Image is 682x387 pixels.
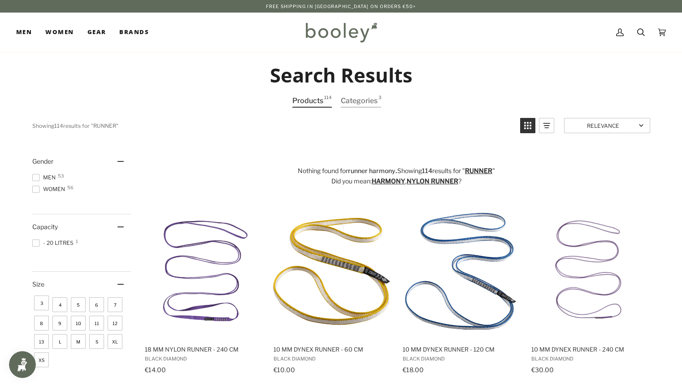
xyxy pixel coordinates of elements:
[402,356,518,362] span: Black Diamond
[144,345,261,353] span: 18 mm Nylon Runner - 240 cm
[539,118,554,133] a: View list mode
[298,167,395,174] span: Nothing found for
[34,316,49,330] span: Size: 8
[67,185,74,190] span: 56
[87,28,106,37] span: Gear
[401,204,520,377] a: 10 mm Dynex Runner - 120 cm
[348,167,395,174] b: runner harmony
[292,95,332,108] a: View Products Tab
[531,356,647,362] span: Black Diamond
[302,19,380,45] img: Booley
[32,223,58,230] span: Capacity
[324,95,332,107] span: 114
[108,334,122,349] span: Size: XL
[32,239,76,247] span: - 20 Litres
[76,239,78,244] span: 1
[34,334,49,349] span: Size: 13
[89,297,104,312] span: Size: 6
[71,297,86,312] span: Size: 5
[71,334,86,349] span: Size: M
[143,204,262,377] a: 18 mm Nylon Runner - 240 cm
[401,212,520,331] img: 10mm Dynex Runner 120cm - Booley Galway
[39,13,80,52] a: Women
[397,167,495,174] span: Showing results for " "
[331,177,461,185] span: Did you mean: , ?
[108,297,122,312] span: Size: 7
[16,28,32,37] span: Men
[108,316,122,330] span: Size: 12
[71,316,86,330] span: Size: 10
[52,334,67,349] span: Size: L
[52,316,67,330] span: Size: 9
[341,95,381,108] a: View Categories Tab
[274,366,295,374] span: €10.00
[564,118,650,133] a: Sort options
[272,204,391,377] a: 10 mm Dynex Runner - 60 cm
[530,204,649,377] a: 10 mm Dynex Runner - 240 cm
[570,122,636,129] span: Relevance
[58,174,64,178] span: 53
[34,296,49,310] span: Size: 3
[274,345,390,353] span: 10 mm Dynex Runner - 60 cm
[372,177,405,185] a: harmony
[465,167,492,174] a: runner
[81,13,113,52] a: Gear
[32,280,44,288] span: Size
[32,63,650,87] h2: Search Results
[144,366,165,374] span: €14.00
[32,185,68,193] span: Women
[378,95,381,107] span: 3
[52,297,67,312] span: Size: 4
[9,351,36,378] iframe: Button to open loyalty program pop-up
[402,345,518,353] span: 10 mm Dynex Runner - 120 cm
[266,3,416,10] p: Free Shipping in [GEOGRAPHIC_DATA] on Orders €50+
[407,177,458,185] a: nylon runner
[143,212,262,331] img: 18mm Nylon Runner 240cm - Booley Galway
[520,118,535,133] a: View grid mode
[531,345,647,353] span: 10 mm Dynex Runner - 240 cm
[144,356,261,362] span: Black Diamond
[89,334,104,349] span: Size: S
[54,122,63,129] b: 114
[16,13,39,52] a: Men
[32,157,53,165] span: Gender
[402,366,423,374] span: €18.00
[34,352,49,367] span: Size: XS
[422,167,432,174] b: 114
[143,157,649,195] div: .
[531,366,554,374] span: €30.00
[45,28,74,37] span: Women
[119,28,149,37] span: Brands
[272,212,391,331] img: 10mm Dynex Runner 60cm - Booley Galway
[113,13,156,52] a: Brands
[32,118,513,133] div: Showing results for " "
[89,316,104,330] span: Size: 11
[32,174,58,182] span: Men
[274,356,390,362] span: Black Diamond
